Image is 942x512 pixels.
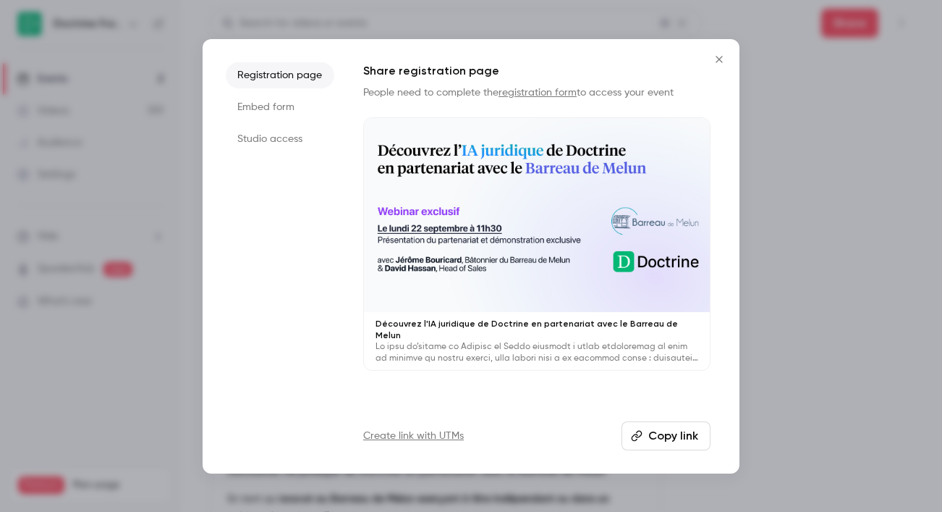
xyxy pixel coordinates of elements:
a: Découvrez l'IA juridique de Doctrine en partenariat avec le Barreau de MelunLo ipsu do’sitame co ... [363,117,710,372]
p: People need to complete the to access your event [363,85,710,100]
li: Embed form [226,94,334,120]
li: Studio access [226,126,334,152]
h1: Share registration page [363,62,710,80]
a: Create link with UTMs [363,429,464,443]
li: Registration page [226,62,334,88]
p: Découvrez l'IA juridique de Doctrine en partenariat avec le Barreau de Melun [375,318,698,341]
a: registration form [498,88,577,98]
button: Close [705,45,734,74]
p: Lo ipsu do’sitame co Adipisc el Seddo eiusmodt i utlab etdoloremag al enim ad minimve qu nostru e... [375,341,698,364]
button: Copy link [621,421,710,450]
